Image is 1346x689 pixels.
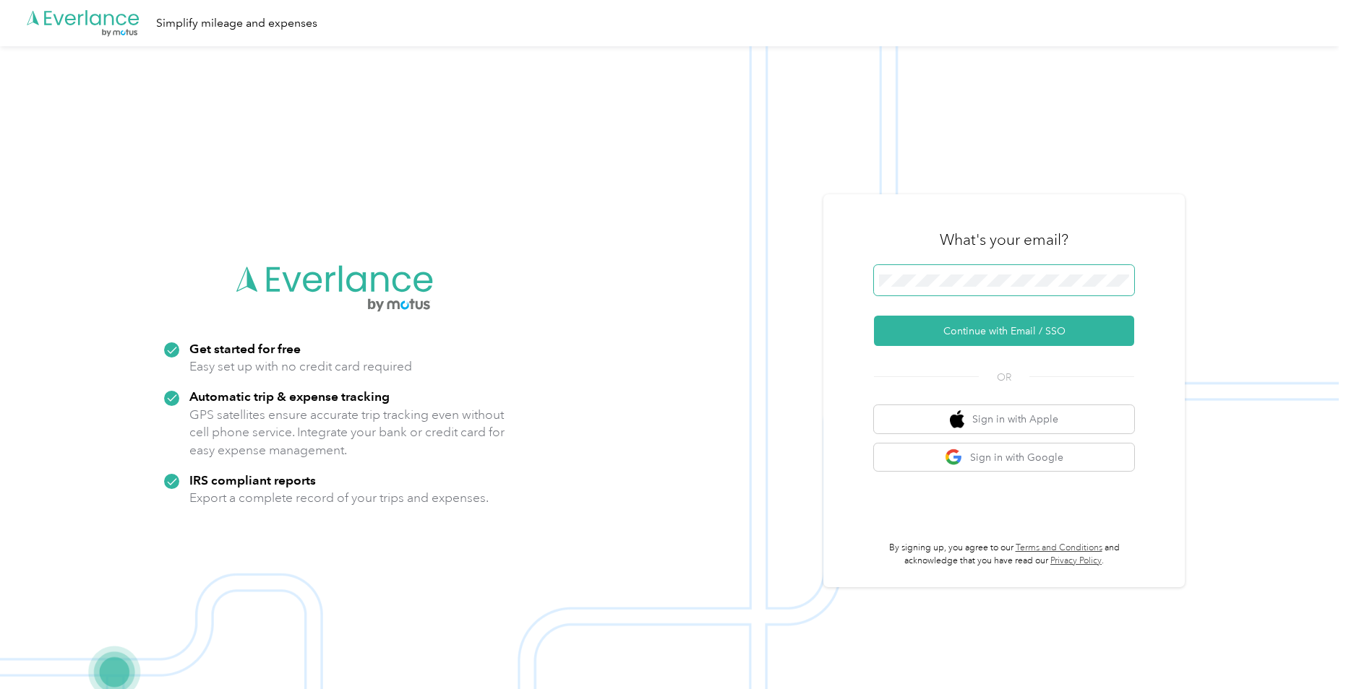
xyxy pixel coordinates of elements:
[189,357,412,376] p: Easy set up with no credit card required
[189,341,301,356] strong: Get started for free
[874,405,1134,433] button: apple logoSign in with Apple
[950,410,964,428] img: apple logo
[979,370,1029,385] span: OR
[189,489,489,507] p: Export a complete record of your trips and expenses.
[189,389,390,404] strong: Automatic trip & expense tracking
[1016,542,1102,553] a: Terms and Conditions
[1050,555,1102,566] a: Privacy Policy
[189,406,505,459] p: GPS satellites ensure accurate trip tracking even without cell phone service. Integrate your bank...
[874,542,1134,567] p: By signing up, you agree to our and acknowledge that you have read our .
[189,472,316,487] strong: IRS compliant reports
[156,14,317,32] div: Simplify mileage and expenses
[945,448,963,467] img: google logo
[874,443,1134,472] button: google logoSign in with Google
[940,230,1068,250] h3: What's your email?
[874,316,1134,346] button: Continue with Email / SSO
